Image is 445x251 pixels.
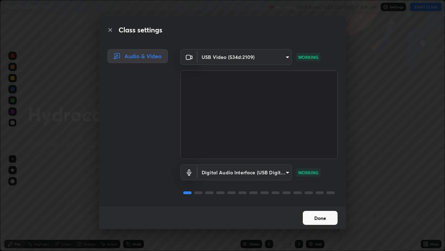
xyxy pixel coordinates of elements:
[298,169,318,176] p: WORKING
[197,165,292,180] div: USB Video (534d:2109)
[298,54,318,60] p: WORKING
[119,25,162,35] h2: Class settings
[197,49,292,65] div: USB Video (534d:2109)
[107,49,168,63] div: Audio & Video
[303,211,338,225] button: Done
